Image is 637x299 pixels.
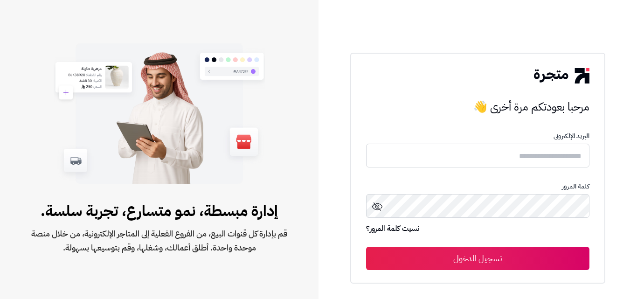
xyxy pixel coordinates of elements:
[366,132,589,140] p: البريد الإلكترونى
[366,223,419,236] a: نسيت كلمة المرور؟
[30,200,289,222] span: إدارة مبسطة، نمو متسارع، تجربة سلسة.
[534,68,589,83] img: logo-2.png
[366,97,589,116] h3: مرحبا بعودتكم مرة أخرى 👋
[30,227,289,255] span: قم بإدارة كل قنوات البيع، من الفروع الفعلية إلى المتاجر الإلكترونية، من خلال منصة موحدة واحدة. أط...
[366,247,589,270] button: تسجيل الدخول
[366,183,589,190] p: كلمة المرور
